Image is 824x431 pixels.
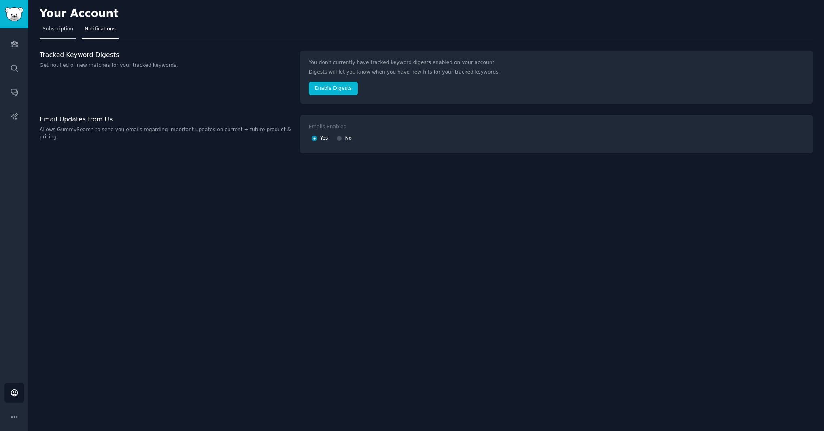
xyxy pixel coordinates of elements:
[309,59,804,66] p: You don't currently have tracked keyword digests enabled on your account.
[40,115,292,123] h3: Email Updates from Us
[40,23,76,39] a: Subscription
[309,69,804,76] p: Digests will let you know when you have new hits for your tracked keywords.
[82,23,119,39] a: Notifications
[42,25,73,33] span: Subscription
[40,7,119,20] h2: Your Account
[40,126,292,140] p: Allows GummySearch to send you emails regarding important updates on current + future product & p...
[345,135,352,142] span: No
[309,82,358,96] button: Enable Digests
[40,62,292,69] p: Get notified of new matches for your tracked keywords.
[85,25,116,33] span: Notifications
[5,7,23,21] img: GummySearch logo
[309,123,347,131] div: Emails Enabled
[40,51,292,59] h3: Tracked Keyword Digests
[320,135,328,142] span: Yes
